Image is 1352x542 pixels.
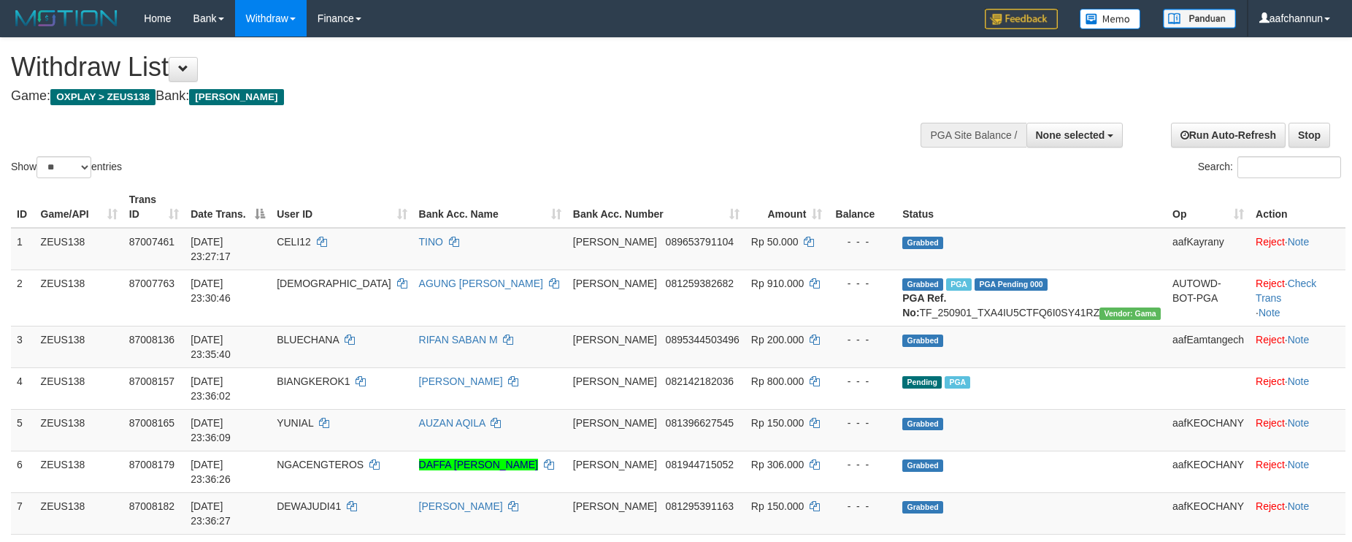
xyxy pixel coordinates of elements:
[419,417,485,429] a: AUZAN AQILA
[1026,123,1124,148] button: None selected
[35,270,123,326] td: ZEUS138
[751,500,804,512] span: Rp 150.000
[129,459,174,470] span: 87008179
[35,367,123,409] td: ZEUS138
[129,278,174,289] span: 87007763
[35,451,123,492] td: ZEUS138
[666,459,734,470] span: Copy 081944715052 to clipboard
[573,417,657,429] span: [PERSON_NAME]
[751,278,804,289] span: Rp 910.000
[1256,334,1285,346] a: Reject
[902,376,942,389] span: Pending
[1250,326,1345,367] td: ·
[573,236,657,248] span: [PERSON_NAME]
[985,9,1058,29] img: Feedback.jpg
[419,375,503,387] a: [PERSON_NAME]
[1256,278,1316,304] a: Check Trans
[1256,417,1285,429] a: Reject
[573,375,657,387] span: [PERSON_NAME]
[11,186,35,228] th: ID
[1250,270,1345,326] td: · ·
[413,186,567,228] th: Bank Acc. Name: activate to sort column ascending
[751,417,804,429] span: Rp 150.000
[1288,417,1310,429] a: Note
[11,367,35,409] td: 4
[834,499,891,514] div: - - -
[1256,375,1285,387] a: Reject
[35,186,123,228] th: Game/API: activate to sort column ascending
[11,89,887,104] h4: Game: Bank:
[1163,9,1236,28] img: panduan.png
[277,500,341,512] span: DEWAJUDI41
[1256,278,1285,289] a: Reject
[896,186,1167,228] th: Status
[902,501,943,514] span: Grabbed
[1167,326,1250,367] td: aafEamtangech
[834,374,891,389] div: - - -
[1256,459,1285,470] a: Reject
[50,89,155,105] span: OXPLAY > ZEUS138
[1080,9,1141,29] img: Button%20Memo.svg
[1167,186,1250,228] th: Op: activate to sort column ascending
[11,53,887,82] h1: Withdraw List
[975,278,1048,291] span: PGA Pending
[751,236,799,248] span: Rp 50.000
[573,459,657,470] span: [PERSON_NAME]
[1237,156,1341,178] input: Search:
[1250,492,1345,534] td: ·
[834,332,891,347] div: - - -
[573,500,657,512] span: [PERSON_NAME]
[1167,492,1250,534] td: aafKEOCHANY
[902,237,943,249] span: Grabbed
[945,376,970,389] span: Marked by aafkaynarin
[11,451,35,492] td: 6
[1250,451,1345,492] td: ·
[1167,451,1250,492] td: aafKEOCHANY
[419,459,538,470] a: DAFFA [PERSON_NAME]
[1167,409,1250,451] td: aafKEOCHANY
[35,409,123,451] td: ZEUS138
[1288,375,1310,387] a: Note
[419,334,498,346] a: RIFAN SABAN M
[666,417,734,429] span: Copy 081396627545 to clipboard
[189,89,283,105] span: [PERSON_NAME]
[902,335,943,347] span: Grabbed
[1250,367,1345,409] td: ·
[902,418,943,430] span: Grabbed
[834,276,891,291] div: - - -
[666,236,734,248] span: Copy 089653791104 to clipboard
[185,186,271,228] th: Date Trans.: activate to sort column descending
[129,334,174,346] span: 87008136
[828,186,896,228] th: Balance
[902,292,946,318] b: PGA Ref. No:
[191,334,231,360] span: [DATE] 23:35:40
[1036,129,1105,141] span: None selected
[1288,500,1310,512] a: Note
[1198,156,1341,178] label: Search:
[902,278,943,291] span: Grabbed
[1250,409,1345,451] td: ·
[1167,228,1250,270] td: aafKayrany
[277,334,339,346] span: BLUECHANA
[666,375,734,387] span: Copy 082142182036 to clipboard
[834,234,891,249] div: - - -
[11,7,122,29] img: MOTION_logo.png
[419,278,543,289] a: AGUNG [PERSON_NAME]
[419,500,503,512] a: [PERSON_NAME]
[1250,228,1345,270] td: ·
[1259,307,1280,318] a: Note
[1171,123,1286,148] a: Run Auto-Refresh
[129,500,174,512] span: 87008182
[921,123,1026,148] div: PGA Site Balance /
[129,236,174,248] span: 87007461
[191,375,231,402] span: [DATE] 23:36:02
[1250,186,1345,228] th: Action
[1099,308,1161,320] span: Vendor URL: https://trx31.1velocity.biz
[11,156,122,178] label: Show entries
[573,278,657,289] span: [PERSON_NAME]
[129,375,174,387] span: 87008157
[1288,123,1330,148] a: Stop
[191,459,231,485] span: [DATE] 23:36:26
[419,236,443,248] a: TINO
[123,186,185,228] th: Trans ID: activate to sort column ascending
